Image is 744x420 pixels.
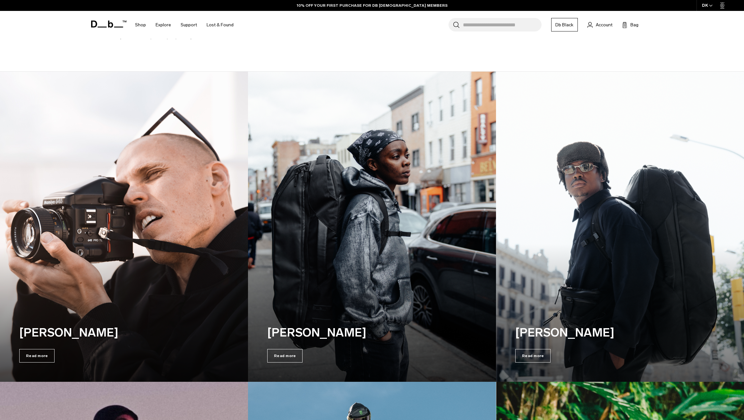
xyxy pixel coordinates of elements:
[630,22,638,28] span: Bag
[596,22,612,28] span: Account
[515,324,631,341] h3: [PERSON_NAME]
[130,11,238,39] nav: Main Navigation
[267,324,383,341] h3: [PERSON_NAME]
[248,72,496,382] a: [PERSON_NAME] Read more
[496,72,744,382] a: [PERSON_NAME] Read more
[19,349,55,363] span: Read more
[19,324,135,341] h3: [PERSON_NAME]
[267,349,303,363] span: Read more
[587,21,612,29] a: Account
[135,13,146,36] a: Shop
[551,18,578,31] a: Db Black
[207,13,234,36] a: Lost & Found
[622,21,638,29] button: Bag
[181,13,197,36] a: Support
[156,13,171,36] a: Explore
[297,3,448,8] a: 10% OFF YOUR FIRST PURCHASE FOR DB [DEMOGRAPHIC_DATA] MEMBERS
[515,349,551,363] span: Read more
